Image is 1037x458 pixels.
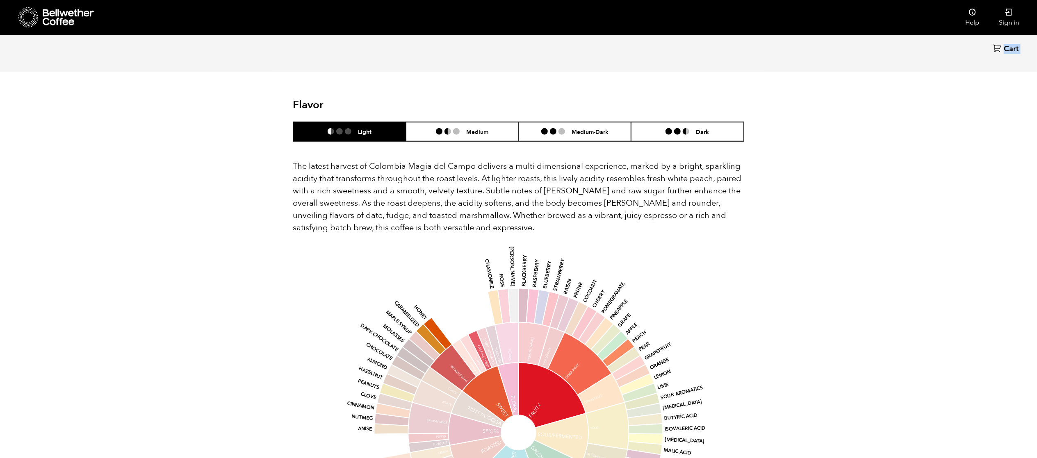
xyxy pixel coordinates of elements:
[358,128,371,135] h6: Light
[293,160,744,234] p: The latest harvest of Colombia Magia del Campo delivers a multi-dimensional experience, marked by...
[466,128,488,135] h6: Medium
[696,128,709,135] h6: Dark
[993,44,1021,55] a: Cart
[293,99,444,111] h2: Flavor
[1004,44,1019,54] span: Cart
[572,128,609,135] h6: Medium-Dark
